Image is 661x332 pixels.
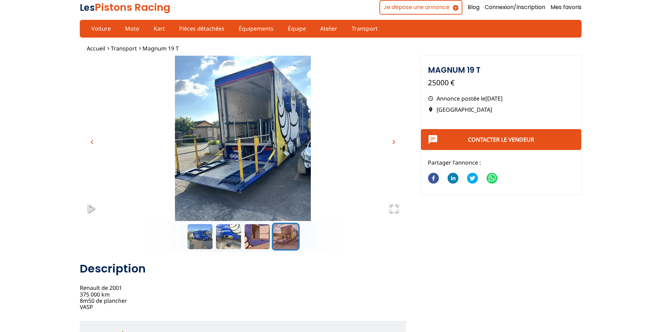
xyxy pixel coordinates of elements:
[468,3,479,11] a: Blog
[80,1,95,14] span: Les
[272,223,300,251] button: Go to Slide 4
[215,223,243,251] button: Go to Slide 2
[428,159,575,166] p: Partager l'annonce :
[447,168,459,189] button: linkedin
[87,137,97,147] button: chevron_left
[80,262,406,310] div: Renault de 2001 375 000 km 8m50 de plancher VASP
[467,168,478,189] button: twitter
[234,23,278,34] a: Équipements
[551,3,582,11] a: Mes favoris
[87,45,105,52] a: Accueil
[80,196,103,221] button: Play or Pause Slideshow
[485,3,545,11] a: Connexion/Inscription
[80,56,406,237] img: image
[428,168,439,189] button: facebook
[428,78,575,88] p: 25000 €
[87,23,115,34] a: Voiture
[316,23,342,34] a: Atelier
[80,56,406,221] div: Go to Slide 4
[382,196,406,221] button: Open Fullscreen
[149,23,169,34] a: Kart
[347,23,382,34] a: Transport
[243,223,271,251] button: Go to Slide 3
[80,223,406,251] div: Thumbnail Navigation
[121,23,144,34] a: Moto
[80,262,406,276] h2: Description
[428,106,575,113] p: [GEOGRAPHIC_DATA]
[111,45,137,52] a: Transport
[143,45,179,52] a: Magnum 19 T
[80,0,170,14] a: LesPistons Racing
[389,137,399,147] button: chevron_right
[428,95,575,102] p: Annonce postée le [DATE]
[428,66,575,74] h1: Magnum 19 T
[175,23,229,34] a: Pièces détachées
[186,223,214,251] button: Go to Slide 1
[468,136,534,143] a: Contacter le vendeur
[283,23,310,34] a: Équipe
[88,138,96,146] span: chevron_left
[486,168,498,189] button: whatsapp
[421,129,582,150] button: Contacter le vendeur
[390,138,398,146] span: chevron_right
